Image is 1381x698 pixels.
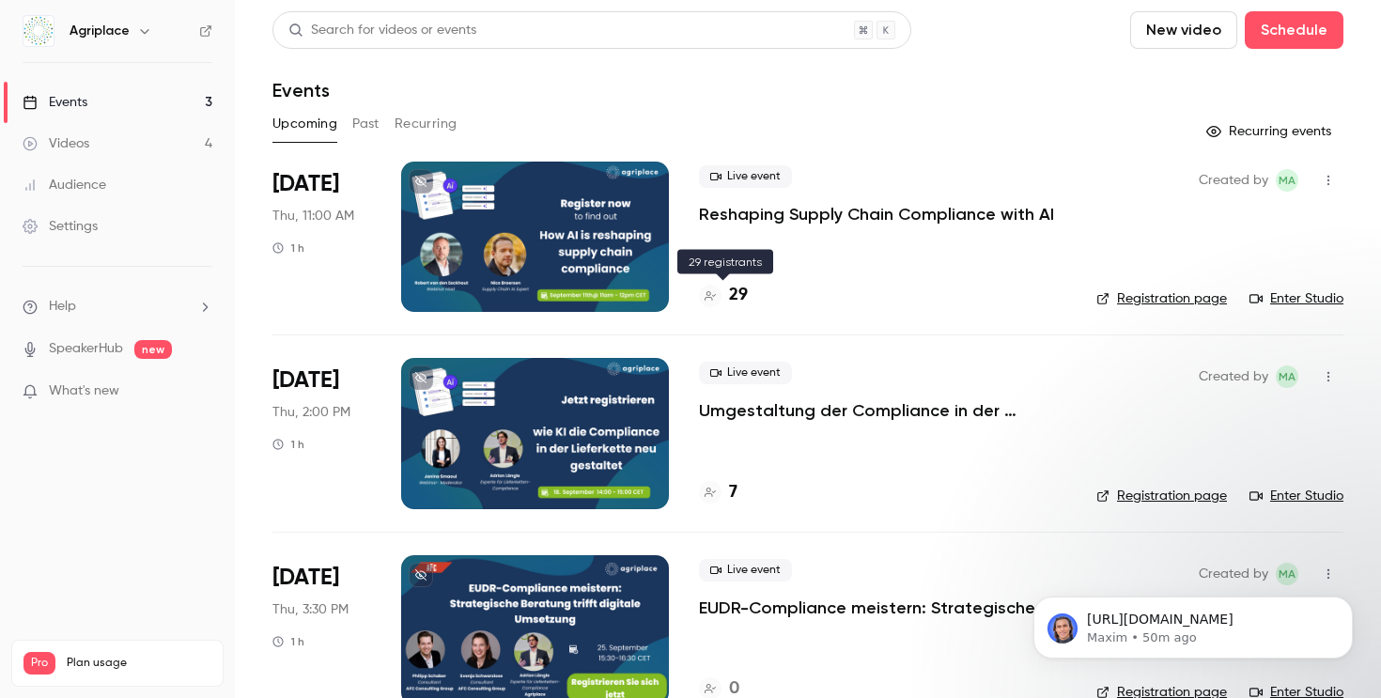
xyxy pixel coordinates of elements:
[272,207,354,225] span: Thu, 11:00 AM
[699,283,748,308] a: 29
[1199,365,1268,388] span: Created by
[67,656,211,671] span: Plan usage
[395,109,458,139] button: Recurring
[70,22,130,40] h6: Agriplace
[272,169,339,199] span: [DATE]
[699,203,1054,225] a: Reshaping Supply Chain Compliance with AI
[272,365,339,396] span: [DATE]
[1245,11,1343,49] button: Schedule
[729,480,737,505] h4: 7
[1279,365,1296,388] span: MA
[1096,289,1227,308] a: Registration page
[272,162,371,312] div: Sep 18 Thu, 11:00 AM (Europe/Amsterdam)
[272,240,304,256] div: 1 h
[699,559,792,582] span: Live event
[23,93,87,112] div: Events
[729,283,748,308] h4: 29
[272,563,339,593] span: [DATE]
[288,21,476,40] div: Search for videos or events
[23,16,54,46] img: Agriplace
[352,109,380,139] button: Past
[49,339,123,359] a: SpeakerHub
[190,383,212,400] iframe: Noticeable Trigger
[23,652,55,675] span: Pro
[23,134,89,153] div: Videos
[49,381,119,401] span: What's new
[699,165,792,188] span: Live event
[699,480,737,505] a: 7
[272,600,349,619] span: Thu, 3:30 PM
[1276,169,1298,192] span: Marketing Agriplace
[272,109,337,139] button: Upcoming
[23,217,98,236] div: Settings
[272,634,304,649] div: 1 h
[23,297,212,317] li: help-dropdown-opener
[272,79,330,101] h1: Events
[1249,289,1343,308] a: Enter Studio
[1005,557,1381,689] iframe: Intercom notifications message
[272,358,371,508] div: Sep 18 Thu, 2:00 PM (Europe/Amsterdam)
[134,340,172,359] span: new
[1199,169,1268,192] span: Created by
[1249,487,1343,505] a: Enter Studio
[699,399,1066,422] a: Umgestaltung der Compliance in der Lieferkette mit KI
[272,437,304,452] div: 1 h
[272,403,350,422] span: Thu, 2:00 PM
[1279,169,1296,192] span: MA
[49,297,76,317] span: Help
[1276,365,1298,388] span: Marketing Agriplace
[1198,116,1343,147] button: Recurring events
[1130,11,1237,49] button: New video
[23,176,106,194] div: Audience
[1096,487,1227,505] a: Registration page
[699,362,792,384] span: Live event
[699,597,1066,619] a: EUDR-Compliance meistern: Strategische Beratung trifft digitale Umsetzung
